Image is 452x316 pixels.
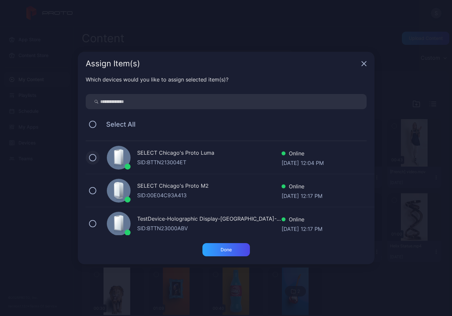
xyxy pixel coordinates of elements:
div: Online [282,215,322,225]
div: [DATE] 12:17 PM [282,225,322,232]
div: [DATE] 12:04 PM [282,159,324,166]
div: SELECT Chicago's Proto M2 [137,182,282,191]
div: Online [282,149,324,159]
button: Done [202,243,250,256]
div: Assign Item(s) [86,60,359,68]
div: SELECT Chicago's Proto Luma [137,149,282,158]
div: Online [282,182,322,192]
span: Select All [100,120,136,128]
div: SID: BTTN23000ABV [137,224,282,232]
div: SID: 00E04C93A413 [137,191,282,199]
div: TestDevice-Holographic Display-[GEOGRAPHIC_DATA]-500West-Showcase [137,215,282,224]
div: SID: BTTN213004ET [137,158,282,166]
div: [DATE] 12:17 PM [282,192,322,199]
div: Done [221,247,232,252]
div: Which devices would you like to assign selected item(s)? [86,76,367,83]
